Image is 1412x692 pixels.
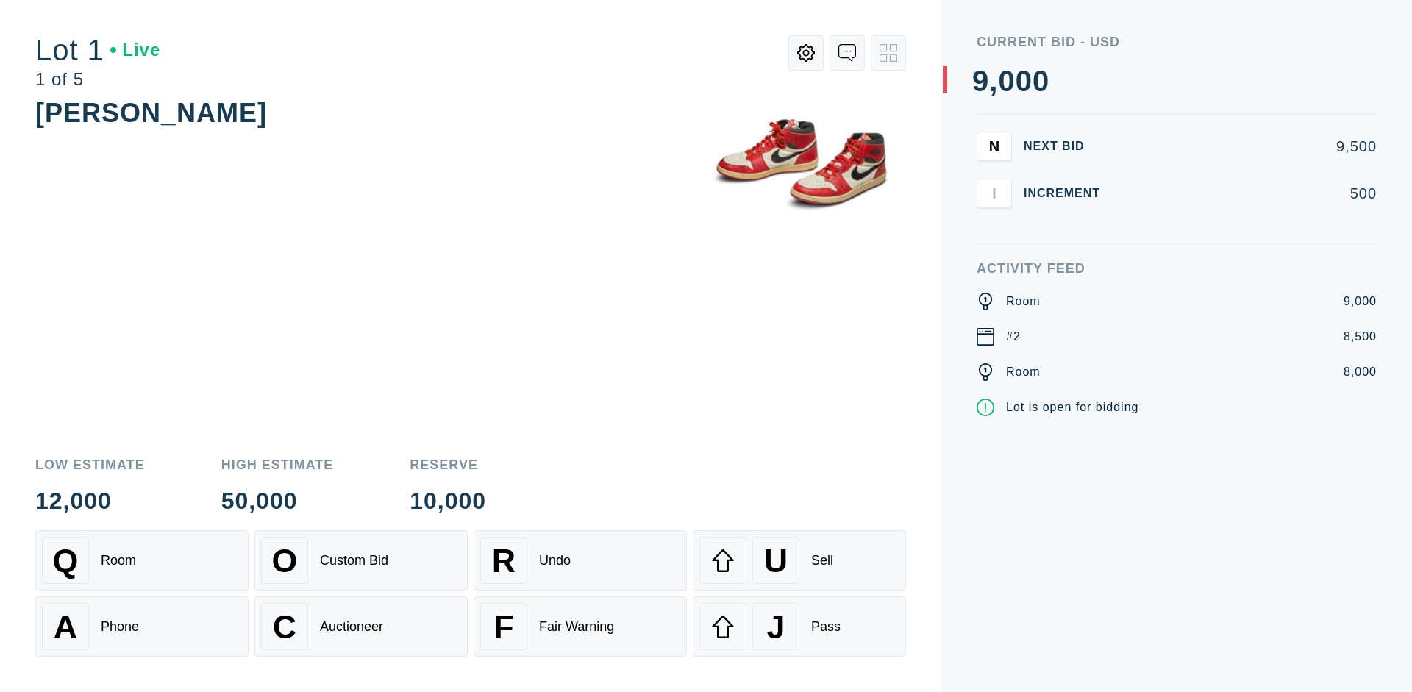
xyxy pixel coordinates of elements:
div: 9,500 [1124,139,1377,154]
div: 0 [1016,66,1033,96]
button: JPass [693,596,906,657]
span: Q [53,542,79,579]
span: F [493,608,513,646]
div: Room [101,553,136,568]
div: 0 [1033,66,1049,96]
div: Lot is open for bidding [1006,399,1138,416]
div: 500 [1124,186,1377,201]
div: Activity Feed [977,262,1377,275]
button: FFair Warning [474,596,687,657]
div: Lot 1 [35,35,160,65]
div: Increment [1024,188,1112,199]
div: 8,000 [1344,363,1377,381]
div: 9,000 [1344,293,1377,310]
button: N [977,132,1012,161]
span: C [273,608,296,646]
span: J [766,608,785,646]
div: , [989,66,998,360]
div: Pass [811,619,841,635]
div: [PERSON_NAME] [35,98,267,128]
div: Undo [539,553,571,568]
div: Phone [101,619,139,635]
div: Sell [811,553,833,568]
span: A [54,608,77,646]
div: Reserve [410,458,486,471]
div: #2 [1006,328,1021,346]
div: 0 [998,66,1015,96]
button: QRoom [35,530,249,591]
div: 50,000 [221,489,334,513]
button: RUndo [474,530,687,591]
span: N [989,138,999,154]
button: USell [693,530,906,591]
div: Room [1006,363,1041,381]
div: Low Estimate [35,458,145,471]
button: I [977,179,1012,208]
button: OCustom Bid [254,530,468,591]
div: Auctioneer [320,619,383,635]
div: Room [1006,293,1041,310]
button: APhone [35,596,249,657]
div: High Estimate [221,458,334,471]
div: Current Bid - USD [977,35,1377,49]
div: 8,500 [1344,328,1377,346]
div: Fair Warning [539,619,614,635]
div: Next Bid [1024,140,1112,152]
div: 10,000 [410,489,486,513]
div: 9 [972,66,989,96]
button: CAuctioneer [254,596,468,657]
span: R [492,542,516,579]
span: O [272,542,298,579]
div: 1 of 5 [35,71,160,88]
div: 12,000 [35,489,145,513]
div: Custom Bid [320,553,388,568]
span: I [992,185,996,201]
div: Live [110,41,160,59]
span: U [764,542,788,579]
